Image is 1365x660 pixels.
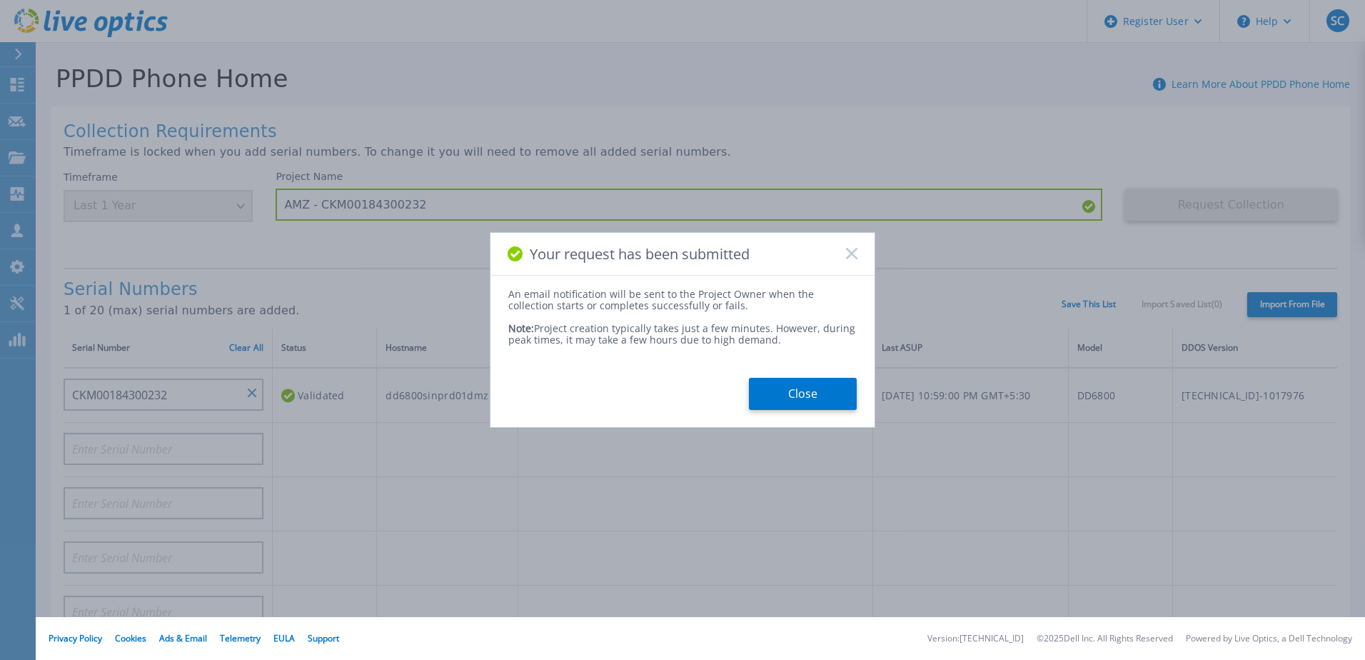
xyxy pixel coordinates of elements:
a: Privacy Policy [49,632,102,644]
button: Close [749,378,857,410]
a: EULA [273,632,295,644]
a: Telemetry [220,632,261,644]
li: Version: [TECHNICAL_ID] [927,634,1024,644]
a: Ads & Email [159,632,207,644]
div: Project creation typically takes just a few minutes. However, during peak times, it may take a fe... [508,311,857,346]
a: Cookies [115,632,146,644]
a: Support [308,632,339,644]
span: Note: [508,321,534,335]
li: © 2025 Dell Inc. All Rights Reserved [1037,634,1173,644]
span: Your request has been submitted [530,246,750,262]
div: An email notification will be sent to the Project Owner when the collection starts or completes s... [508,289,857,311]
li: Powered by Live Optics, a Dell Technology [1186,634,1352,644]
